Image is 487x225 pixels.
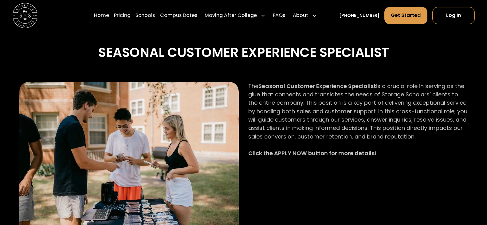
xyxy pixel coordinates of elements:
[160,7,197,24] a: Campus Dates
[248,82,468,166] p: The is a crucial role in serving as the glue that connects and translates the needs of Storage Sc...
[248,149,377,157] strong: Click the APPLY NOW button for more details!
[384,7,427,24] a: Get Started
[135,7,155,24] a: Schools
[290,7,320,24] div: About
[94,7,109,24] a: Home
[273,7,285,24] a: FAQs
[13,3,37,28] a: home
[293,12,308,19] div: About
[19,42,467,63] div: SEASONAL CUSTOMER EXPERIENCE SPECIALIST
[202,7,268,24] div: Moving After College
[114,7,131,24] a: Pricing
[13,3,37,28] img: Storage Scholars main logo
[432,7,475,24] a: Log In
[258,82,376,90] strong: Seasonal Customer Experience Specialist
[339,12,379,19] a: [PHONE_NUMBER]
[205,12,257,19] div: Moving After College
